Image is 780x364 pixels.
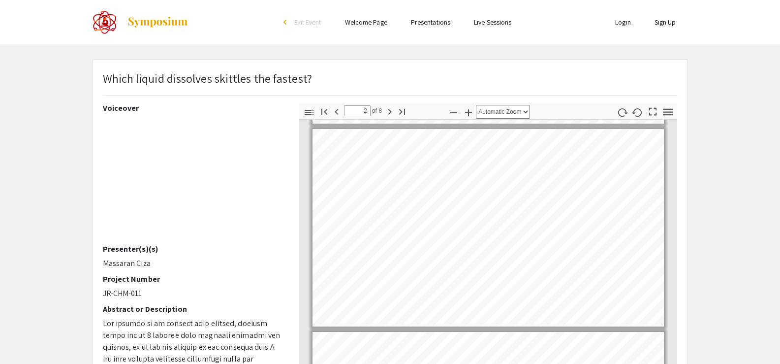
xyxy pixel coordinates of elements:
span: of 8 [371,105,382,116]
button: Zoom In [460,105,477,119]
iframe: Chat [7,320,42,357]
button: Tools [659,105,676,119]
a: Login [615,18,631,27]
button: Zoom Out [445,105,462,119]
a: Live Sessions [474,18,511,27]
button: Toggle Sidebar [301,105,317,119]
h2: Voiceover [103,103,284,113]
img: Symposium by ForagerOne [127,16,188,28]
input: Page [344,105,371,116]
select: Zoom [476,105,530,119]
button: Next Page [381,104,398,118]
img: The 2022 CoorsTek Denver Metro Regional Science and Engineering Fair [93,10,117,34]
a: Sign Up [655,18,676,27]
div: Page 2 [308,125,668,331]
a: The 2022 CoorsTek Denver Metro Regional Science and Engineering Fair [93,10,188,34]
button: Go to First Page [316,104,333,118]
h2: Project Number [103,274,284,284]
a: Welcome Page [345,18,387,27]
button: Rotate Clockwise [614,105,630,119]
h2: Abstract or Description [103,304,284,314]
button: Previous Page [328,104,345,118]
p: Which liquid dissolves skittles the fastest? [103,69,312,87]
iframe: February 11, 2022 [103,117,284,244]
div: arrow_back_ios [283,19,289,25]
h2: Presenter(s)(s) [103,244,284,254]
button: Switch to Presentation Mode [644,103,661,118]
button: Go to Last Page [394,104,410,118]
a: Presentations [411,18,450,27]
button: Rotate Counterclockwise [629,105,646,119]
p: JR-CHM-011 [103,288,284,299]
span: Exit Event [294,18,321,27]
p: Massaran Ciza [103,258,284,269]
